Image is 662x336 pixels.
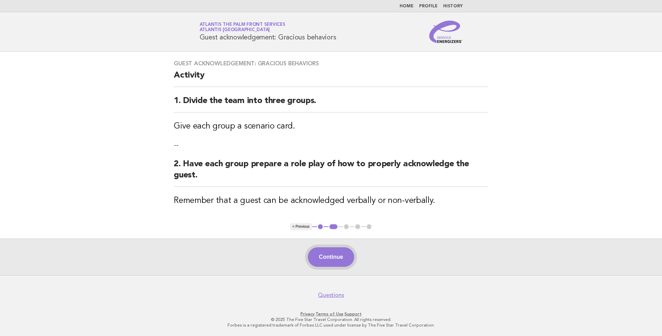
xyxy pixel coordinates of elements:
a: Atlantis The Palm Front ServicesAtlantis [GEOGRAPHIC_DATA] [200,22,285,32]
p: -- [174,140,488,150]
button: < Previous [290,223,312,230]
h2: 2. Have each group prepare a role play of how to properly acknowledge the guest. [174,159,488,187]
a: Profile [419,4,438,8]
h3: Remember that a guest can be acknowledged verbally or non-verbally. [174,195,488,206]
button: 1 [317,223,324,230]
span: Atlantis [GEOGRAPHIC_DATA] [200,28,270,32]
a: Terms of Use [315,312,343,316]
p: · · [118,311,545,317]
p: Forbes is a registered trademark of Forbes LLC used under license by The Five Star Travel Corpora... [118,322,545,328]
img: Service Energizers [429,21,463,43]
h3: Give each group a scenario card. [174,121,488,132]
p: © 2025 The Five Star Travel Corporation. All rights reserved. [118,317,545,322]
h3: Guest acknowledgement: Gracious behaviors [174,60,488,67]
a: Home [400,4,414,8]
a: Support [344,312,362,316]
h1: Guest acknowledgement: Gracious behaviors [200,23,336,41]
a: Questions [318,292,344,299]
h2: Activity [174,70,488,87]
button: 2 [328,223,339,230]
h2: 1. Divide the team into three groups. [174,95,488,112]
a: Privacy [300,312,314,316]
a: History [443,4,463,8]
button: Continue [308,247,354,267]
